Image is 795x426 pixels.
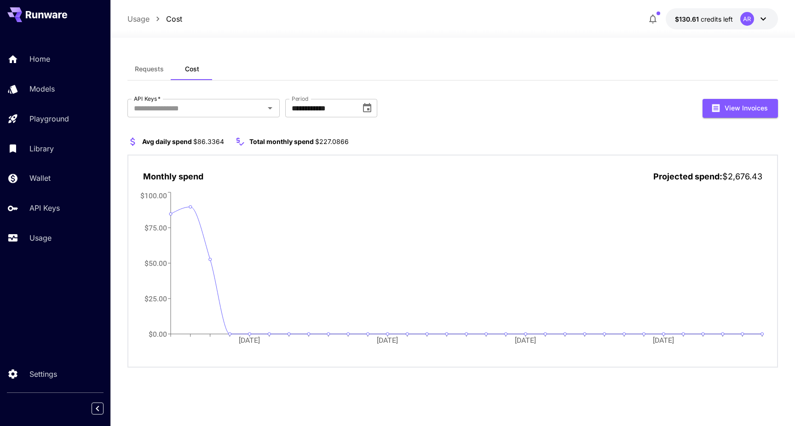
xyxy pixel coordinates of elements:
[377,336,398,345] tspan: [DATE]
[264,102,277,115] button: Open
[144,294,167,303] tspan: $25.00
[144,223,167,232] tspan: $75.00
[29,368,57,380] p: Settings
[703,103,778,112] a: View Invoices
[675,14,733,24] div: $130.60766
[701,15,733,23] span: credits left
[722,172,762,181] span: $2,676.43
[143,170,203,183] p: Monthly spend
[29,173,51,184] p: Wallet
[149,329,167,338] tspan: $0.00
[144,259,167,267] tspan: $50.00
[358,99,376,117] button: Choose date, selected date is Oct 1, 2025
[703,99,778,118] button: View Invoices
[92,403,104,414] button: Collapse sidebar
[134,95,161,103] label: API Keys
[29,113,69,124] p: Playground
[292,95,309,103] label: Period
[29,83,55,94] p: Models
[515,336,536,345] tspan: [DATE]
[185,65,199,73] span: Cost
[29,232,52,243] p: Usage
[653,172,722,181] span: Projected spend:
[29,53,50,64] p: Home
[135,65,164,73] span: Requests
[29,143,54,154] p: Library
[653,336,674,345] tspan: [DATE]
[166,13,182,24] a: Cost
[740,12,754,26] div: AR
[675,15,701,23] span: $130.61
[315,138,349,145] span: $227.0866
[249,138,314,145] span: Total monthly spend
[127,13,150,24] a: Usage
[140,191,167,200] tspan: $100.00
[29,202,60,213] p: API Keys
[239,336,260,345] tspan: [DATE]
[193,138,224,145] span: $86.3364
[142,138,192,145] span: Avg daily spend
[98,400,110,417] div: Collapse sidebar
[127,13,182,24] nav: breadcrumb
[666,8,778,29] button: $130.60766AR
